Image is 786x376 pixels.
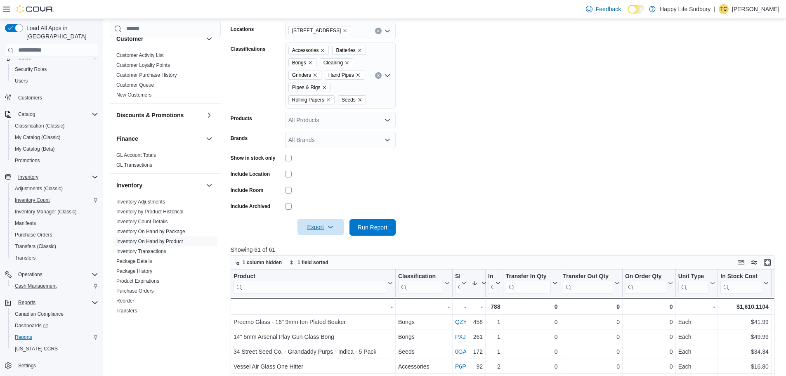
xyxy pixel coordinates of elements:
[12,156,43,166] a: Promotions
[625,332,673,342] div: 0
[12,207,80,217] a: Inventory Manager (Classic)
[8,64,101,75] button: Security Roles
[563,302,619,312] div: 0
[12,184,66,194] a: Adjustments (Classic)
[15,232,52,238] span: Purchase Orders
[116,35,143,43] h3: Customer
[8,343,101,355] button: [US_STATE] CCRS
[231,115,252,122] label: Products
[15,345,58,352] span: [US_STATE] CCRS
[8,75,101,87] button: Users
[720,317,768,327] div: $41.99
[234,317,393,327] div: Preemo Glass - 16" 9mm Ion Plated Beaker
[12,344,61,354] a: [US_STATE] CCRS
[398,272,443,280] div: Classification
[116,152,156,158] a: GL Account Totals
[12,230,56,240] a: Purchase Orders
[323,59,343,67] span: Cleaning
[18,95,42,101] span: Customers
[505,272,551,280] div: Transfer In Qty
[231,171,270,177] label: Include Location
[116,229,185,234] a: Inventory On Hand by Package
[326,97,331,102] button: Remove Rolling Papers from selection in this group
[116,219,168,225] a: Inventory Count Details
[15,93,45,103] a: Customers
[15,78,28,84] span: Users
[455,319,486,325] a: QZY5NBXC
[15,208,77,215] span: Inventory Manager (Classic)
[231,135,248,142] label: Brands
[332,46,366,55] span: Batteries
[15,270,46,279] button: Operations
[116,62,170,69] span: Customer Loyalty Points
[18,362,36,369] span: Settings
[116,228,185,235] span: Inventory On Hand by Package
[15,243,56,250] span: Transfers (Classic)
[116,135,138,143] h3: Finance
[288,46,329,55] span: Accessories
[720,362,768,371] div: $16.80
[2,269,101,280] button: Operations
[563,317,619,327] div: 0
[356,73,361,78] button: Remove Hand Pipes from selection in this group
[288,95,335,104] span: Rolling Papers
[243,259,282,266] span: 1 column hidden
[18,299,35,306] span: Reports
[8,229,101,241] button: Purchase Orders
[12,332,98,342] span: Reports
[8,120,101,132] button: Classification (Classic)
[596,5,621,13] span: Feedback
[455,272,466,293] button: SKU
[345,60,349,65] button: Remove Cleaning from selection in this group
[678,362,715,371] div: Each
[488,317,500,327] div: 1
[292,26,341,35] span: [STREET_ADDRESS]
[292,96,324,104] span: Rolling Papers
[12,281,98,291] span: Cash Management
[204,134,214,144] button: Finance
[320,58,353,67] span: Cleaning
[749,258,759,267] button: Display options
[320,48,325,53] button: Remove Accessories from selection in this group
[12,321,51,331] a: Dashboards
[116,308,137,314] a: Transfers
[288,71,321,80] span: Grinders
[336,46,355,54] span: Batteries
[455,302,466,312] div: -
[488,347,500,357] div: 1
[116,258,152,264] a: Package Details
[714,4,715,14] p: |
[116,72,177,78] a: Customer Purchase History
[116,92,151,98] a: New Customers
[342,96,356,104] span: Seeds
[563,332,619,342] div: 0
[12,332,35,342] a: Reports
[357,97,362,102] button: Remove Seeds from selection in this group
[15,361,39,371] a: Settings
[384,28,391,34] button: Open list of options
[660,4,710,14] p: Happy Life Sudbury
[17,5,54,13] img: Cova
[12,156,98,166] span: Promotions
[15,146,55,152] span: My Catalog (Beta)
[720,302,768,312] div: $1,610.1104
[231,155,276,161] label: Show in stock only
[472,302,483,312] div: -
[455,272,460,280] div: SKU
[12,121,98,131] span: Classification (Classic)
[720,272,762,280] div: In Stock Cost
[116,218,168,225] span: Inventory Count Details
[8,320,101,331] a: Dashboards
[234,272,393,293] button: Product
[2,171,101,183] button: Inventory
[384,137,391,143] button: Open list of options
[12,207,98,217] span: Inventory Manager (Classic)
[12,321,98,331] span: Dashboards
[116,288,154,294] span: Purchase Orders
[23,24,98,40] span: Load All Apps in [GEOGRAPHIC_DATA]
[375,72,382,79] button: Clear input
[2,92,101,104] button: Customers
[720,272,762,293] div: In Stock Cost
